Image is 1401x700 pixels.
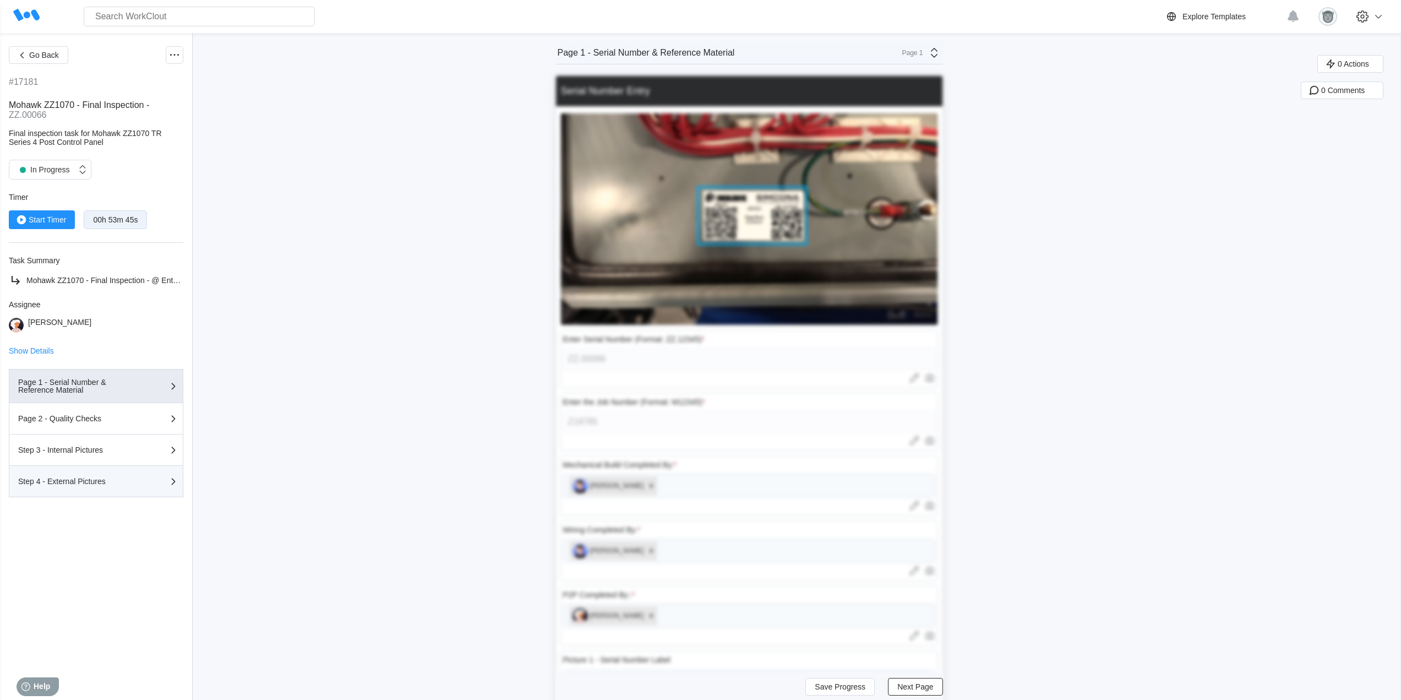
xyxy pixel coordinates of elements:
[563,460,677,469] div: Mechanical Build Completed By:
[896,49,923,57] div: Page 1
[9,256,183,265] div: Task Summary
[84,7,315,26] input: Search WorkClout
[563,348,935,370] input: Type here... (specific format required)
[9,435,183,466] button: Step 3 - Internal Pictures
[9,46,68,64] button: Go Back
[18,446,128,454] div: Step 3 - Internal Pictures
[1165,10,1281,23] a: Explore Templates
[9,110,46,120] mark: ZZ.00066
[563,590,635,599] div: P2P Completed By::
[558,48,735,58] div: Page 1 - Serial Number & Reference Material
[1321,86,1365,94] span: 0 Comments
[15,162,70,177] div: In Progress
[561,113,937,325] img: finishedserial.jpg
[29,51,59,59] span: Go Back
[815,683,865,691] span: Save Progress
[9,274,183,287] a: Mohawk ZZ1070 - Final Inspection - @ Enter the Job Number (Format: M12345) - @ Enter Serial Numbe...
[9,129,183,146] div: Final inspection task for Mohawk ZZ1070 TR Series 4 Post Control Panel
[563,398,705,406] div: Enter the Job Number (Format: M12345)
[888,678,942,696] button: Next Page
[18,415,128,422] div: Page 2 - Quality Checks
[9,347,54,355] button: Show Details
[1338,60,1369,68] span: 0 Actions
[9,318,24,333] img: user-4.png
[18,378,128,394] div: Page 1 - Serial Number & Reference Material
[93,215,138,224] div: 00h 53m 45s
[26,276,456,285] span: Mohawk ZZ1070 - Final Inspection - @ Enter the Job Number (Format: M12345) - @ Enter Serial Numbe...
[9,193,183,202] div: Timer
[1318,7,1337,26] img: gorilla.png
[1317,55,1383,73] button: 0 Actions
[1301,82,1383,99] button: 0 Comments
[9,100,149,110] span: Mohawk ZZ1070 - Final Inspection -
[9,369,183,403] button: Page 1 - Serial Number & Reference Material
[9,210,75,229] button: Start Timer
[28,318,91,333] div: [PERSON_NAME]
[29,216,66,224] span: Start Timer
[1182,12,1246,21] div: Explore Templates
[897,683,933,691] span: Next Page
[9,300,183,309] div: Assignee
[9,77,38,87] div: #17181
[563,411,935,433] input: Type here... (specific format required)
[563,525,641,534] div: Wiring Completed By:
[805,678,875,696] button: Save Progress
[563,335,705,344] div: Enter Serial Number (Format: ZZ.12345)
[18,477,128,485] div: Step 4 - External Pictures
[561,85,650,97] div: Serial Number Entry
[563,655,670,664] div: Picture 1 - Serial Number Label
[9,466,183,497] button: Step 4 - External Pictures
[9,403,183,435] button: Page 2 - Quality Checks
